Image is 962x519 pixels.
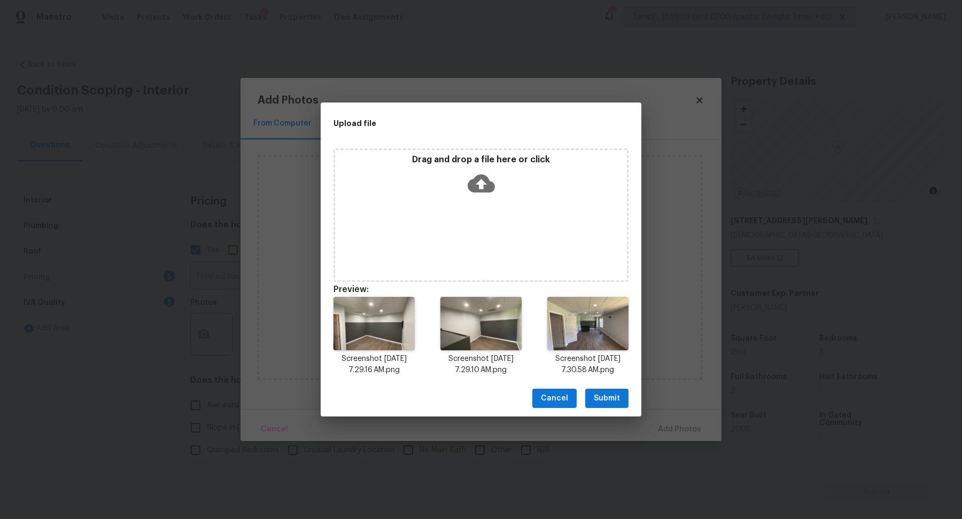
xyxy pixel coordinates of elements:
p: Screenshot [DATE] 7.29.10 AM.png [440,353,522,376]
p: Screenshot [DATE] 7.30.58 AM.png [547,353,629,376]
button: Submit [585,389,629,408]
p: Screenshot [DATE] 7.29.16 AM.png [333,353,415,376]
img: AOcxJVmMPpmzAAAAAElFTkSuQmCC [440,297,522,350]
span: Cancel [541,392,568,405]
p: Drag and drop a file here or click [335,154,627,166]
h2: Upload file [333,117,580,129]
button: Cancel [532,389,577,408]
img: UUVjdZ7QRdwAAAAASUVORK5CYII= [547,297,629,350]
span: Submit [594,392,620,405]
img: jrYsJ8x7ex0CTLWSbt7smqXwPxokP8PUxlL1p+pYvgAAAAASUVORK5CYII= [333,297,415,350]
